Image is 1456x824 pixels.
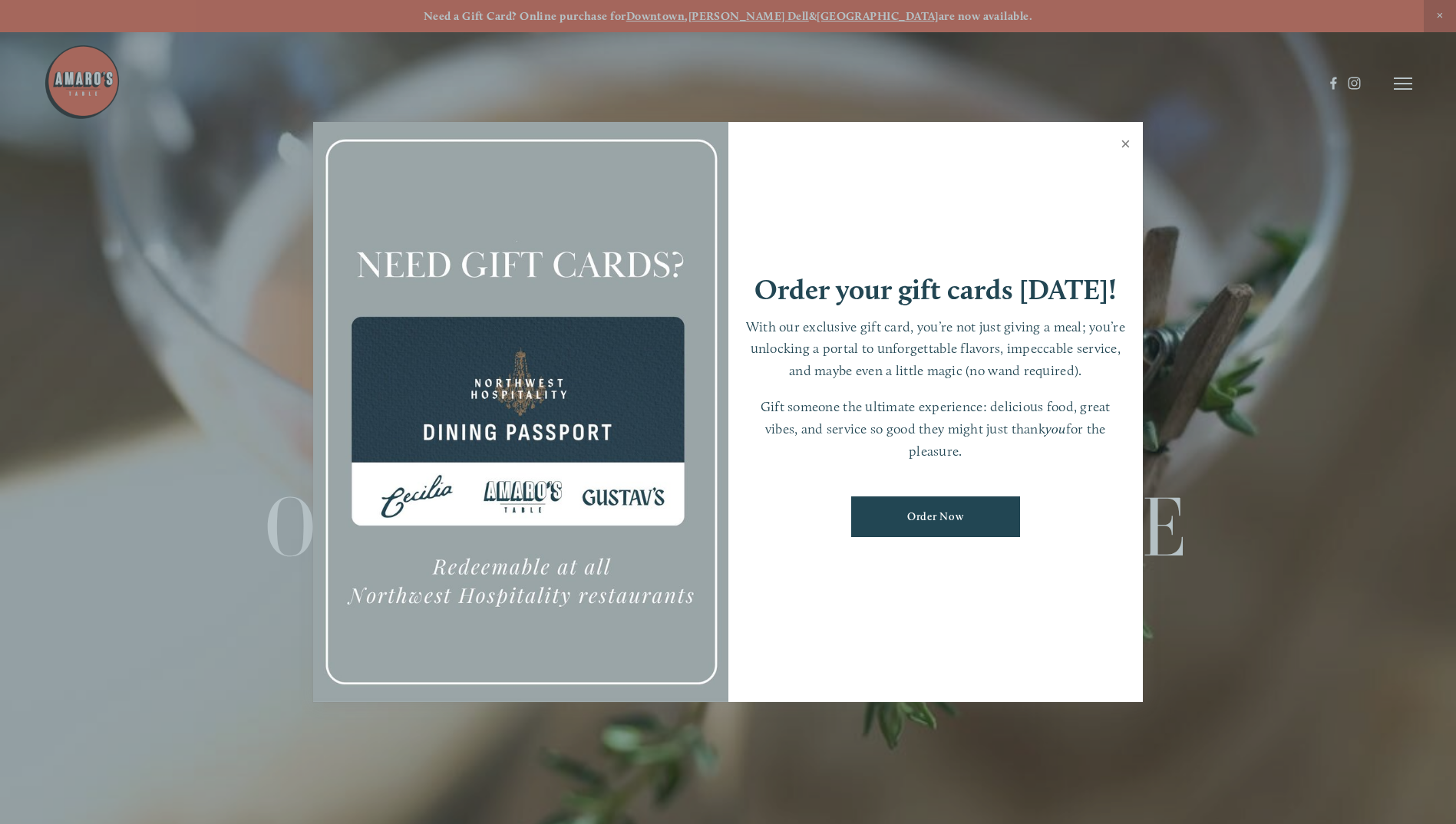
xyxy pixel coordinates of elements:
p: Gift someone the ultimate experience: delicious food, great vibes, and service so good they might... [744,396,1128,462]
a: Close [1111,124,1141,167]
p: With our exclusive gift card, you’re not just giving a meal; you’re unlocking a portal to unforge... [744,316,1128,382]
h1: Order your gift cards [DATE]! [754,275,1117,304]
em: you [1045,420,1066,437]
a: Order Now [851,496,1020,537]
